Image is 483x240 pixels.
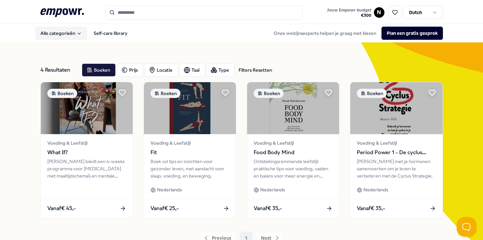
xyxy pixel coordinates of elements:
span: Nederlands [363,186,388,193]
span: Vanaf € 45,- [47,204,76,213]
div: Boeken [47,89,77,98]
div: [PERSON_NAME] biedt een 4-weeks programma voor [MEDICAL_DATA] met maaltijdschema’s en mentale oef... [47,158,126,180]
a: package imageBoekenVoeding & LeefstijlWhat If?[PERSON_NAME] biedt een 4-weeks programma voor [MED... [40,82,133,218]
a: package imageBoekenVoeding & LeefstijlFitBoek vol tips en inzichten voor gezonder leven, met aand... [144,82,236,218]
span: Voeding & Leefstijl [150,139,229,147]
div: [PERSON_NAME] met je hormonen samenwerken om je leven te verbeteren met de Cyclus Strategie. [357,158,436,180]
a: package imageBoekenVoeding & LeefstijlPeriod Power 1 - De cyclus strategie[PERSON_NAME] met je ho... [350,82,443,218]
img: package image [41,82,133,134]
button: Locatie [145,63,178,77]
div: Boeken [150,89,180,98]
div: Boek vol tips en inzichten voor gezonder leven, met aandacht voor slaap, voeding, en beweging. [150,158,229,180]
img: package image [247,82,339,134]
span: Food Body Mind [254,148,333,157]
a: Jouw Empowr budget€300 [324,6,374,19]
span: Fit [150,148,229,157]
div: 4 Resultaten [40,63,77,77]
iframe: Help Scout Beacon - Open [457,217,476,237]
button: Plan een gratis gesprek [381,27,443,40]
span: Period Power 1 - De cyclus strategie [357,148,436,157]
div: Filters Resetten [239,66,272,74]
button: Boeken [82,63,116,77]
button: Type [206,63,235,77]
img: package image [144,82,236,134]
nav: Main [35,27,133,40]
span: Nederlands [157,186,182,193]
input: Search for products, categories or subcategories [105,5,303,20]
div: Ontstekingsremmende leefstijl: praktische tips voor voeding, vasten en balans voor meer energie e... [254,158,333,180]
span: Voeding & Leefstijl [357,139,436,147]
span: € 300 [327,13,371,18]
span: Jouw Empowr budget [327,8,371,13]
button: N [374,7,384,18]
span: Voeding & Leefstijl [254,139,333,147]
span: Voeding & Leefstijl [47,139,126,147]
img: package image [350,82,442,134]
span: What If? [47,148,126,157]
button: Prijs [117,63,143,77]
a: package imageBoekenVoeding & LeefstijlFood Body MindOntstekingsremmende leefstijl: praktische tip... [247,82,339,218]
span: Vanaf € 35,- [357,204,385,213]
div: Boeken [357,89,387,98]
button: Taal [179,63,205,77]
div: Boeken [254,89,284,98]
span: Vanaf € 25,- [150,204,179,213]
button: Jouw Empowr budget€300 [326,6,373,19]
a: Self-care library [88,27,133,40]
div: Onze welzijnsexperts helpen je graag met kiezen [268,27,443,40]
button: Alle categorieën [35,27,87,40]
span: Vanaf € 35,- [254,204,282,213]
span: Nederlands [260,186,285,193]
